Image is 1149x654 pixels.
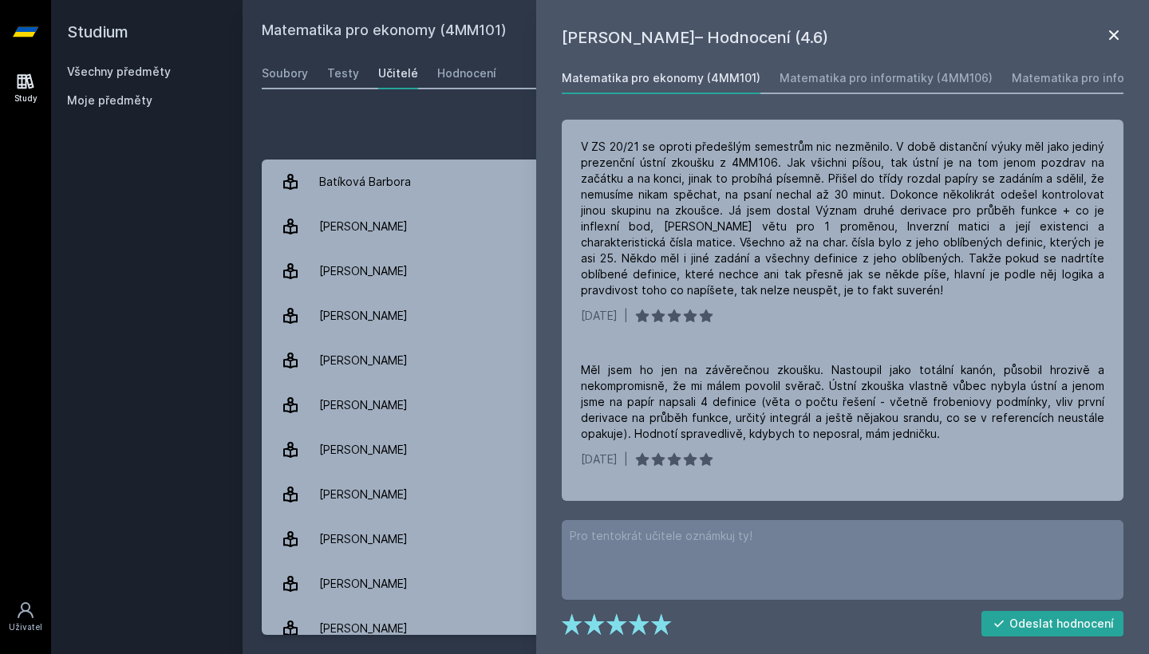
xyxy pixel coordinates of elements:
[262,561,1130,606] a: [PERSON_NAME] 20 hodnocení 4.7
[262,427,1130,472] a: [PERSON_NAME] 2 hodnocení 5.0
[327,57,359,89] a: Testy
[262,65,308,81] div: Soubory
[319,211,408,242] div: [PERSON_NAME]
[319,479,408,510] div: [PERSON_NAME]
[319,345,408,376] div: [PERSON_NAME]
[581,362,1104,442] div: Měl jsem ho jen na závěrečnou zkoušku. Nastoupil jako totální kanón, působil hrozivě a nekompromi...
[437,65,496,81] div: Hodnocení
[67,65,171,78] a: Všechny předměty
[319,300,408,332] div: [PERSON_NAME]
[3,64,48,112] a: Study
[262,472,1130,517] a: [PERSON_NAME] 13 hodnocení 4.9
[319,434,408,466] div: [PERSON_NAME]
[981,611,1124,636] button: Odeslat hodnocení
[262,204,1130,249] a: [PERSON_NAME]
[624,451,628,467] div: |
[262,57,308,89] a: Soubory
[581,308,618,324] div: [DATE]
[262,517,1130,561] a: [PERSON_NAME] 29 hodnocení 4.2
[378,57,418,89] a: Učitelé
[67,93,152,108] span: Moje předměty
[262,160,1130,204] a: Batíková Barbora 3 hodnocení 5.0
[319,568,408,600] div: [PERSON_NAME]
[319,255,408,287] div: [PERSON_NAME]
[437,57,496,89] a: Hodnocení
[262,19,951,45] h2: Matematika pro ekonomy (4MM101)
[9,621,42,633] div: Uživatel
[319,389,408,421] div: [PERSON_NAME]
[262,338,1130,383] a: [PERSON_NAME] 1 hodnocení 5.0
[262,249,1130,294] a: [PERSON_NAME] 2 hodnocení 3.5
[327,65,359,81] div: Testy
[14,93,38,104] div: Study
[319,613,408,644] div: [PERSON_NAME]
[262,606,1130,651] a: [PERSON_NAME] 8 hodnocení 4.5
[581,139,1104,298] div: V ZS 20/21 se oproti předešlým semestrům nic nezměnilo. V době distanční výuky měl jako jediný pr...
[624,308,628,324] div: |
[581,451,618,467] div: [DATE]
[3,593,48,641] a: Uživatel
[319,166,411,198] div: Batíková Barbora
[262,383,1130,427] a: [PERSON_NAME] 2 hodnocení 2.0
[262,294,1130,338] a: [PERSON_NAME] 47 hodnocení 4.3
[319,523,408,555] div: [PERSON_NAME]
[378,65,418,81] div: Učitelé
